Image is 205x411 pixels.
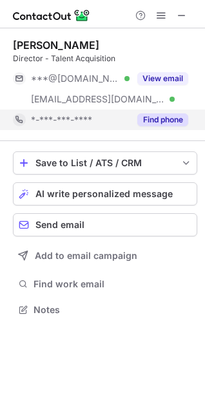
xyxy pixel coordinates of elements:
button: Reveal Button [137,113,188,126]
span: AI write personalized message [35,189,173,199]
button: Add to email campaign [13,244,197,267]
button: Notes [13,301,197,319]
span: [EMAIL_ADDRESS][DOMAIN_NAME] [31,93,165,105]
span: ***@[DOMAIN_NAME] [31,73,120,84]
button: AI write personalized message [13,182,197,205]
div: Save to List / ATS / CRM [35,158,175,168]
span: Add to email campaign [35,251,137,261]
button: Send email [13,213,197,236]
div: Director - Talent Acquisition [13,53,197,64]
button: Reveal Button [137,72,188,85]
div: [PERSON_NAME] [13,39,99,52]
button: Find work email [13,275,197,293]
span: Send email [35,220,84,230]
span: Find work email [34,278,192,290]
span: Notes [34,304,192,316]
button: save-profile-one-click [13,151,197,175]
img: ContactOut v5.3.10 [13,8,90,23]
